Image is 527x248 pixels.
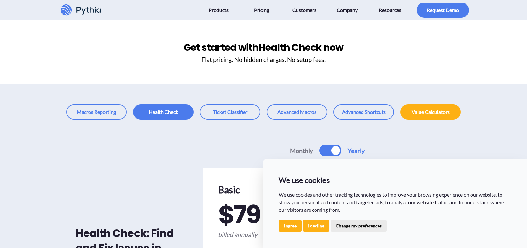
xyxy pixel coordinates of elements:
[379,5,401,15] span: Resources
[337,5,358,15] span: Company
[218,230,309,239] span: billed annually
[218,183,309,197] h2: Basic
[218,202,260,227] span: $ 79
[279,191,512,214] p: We use cookies and other tracking technologies to improve your browsing experience on our website...
[290,146,313,155] label: Monthly
[254,5,269,15] span: Pricing
[303,220,329,232] button: I decline
[292,5,316,15] span: Customers
[209,5,229,15] span: Products
[279,220,302,232] button: I agree
[279,174,512,186] p: We use cookies
[348,146,365,155] label: Yearly
[331,220,387,232] button: Change my preferences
